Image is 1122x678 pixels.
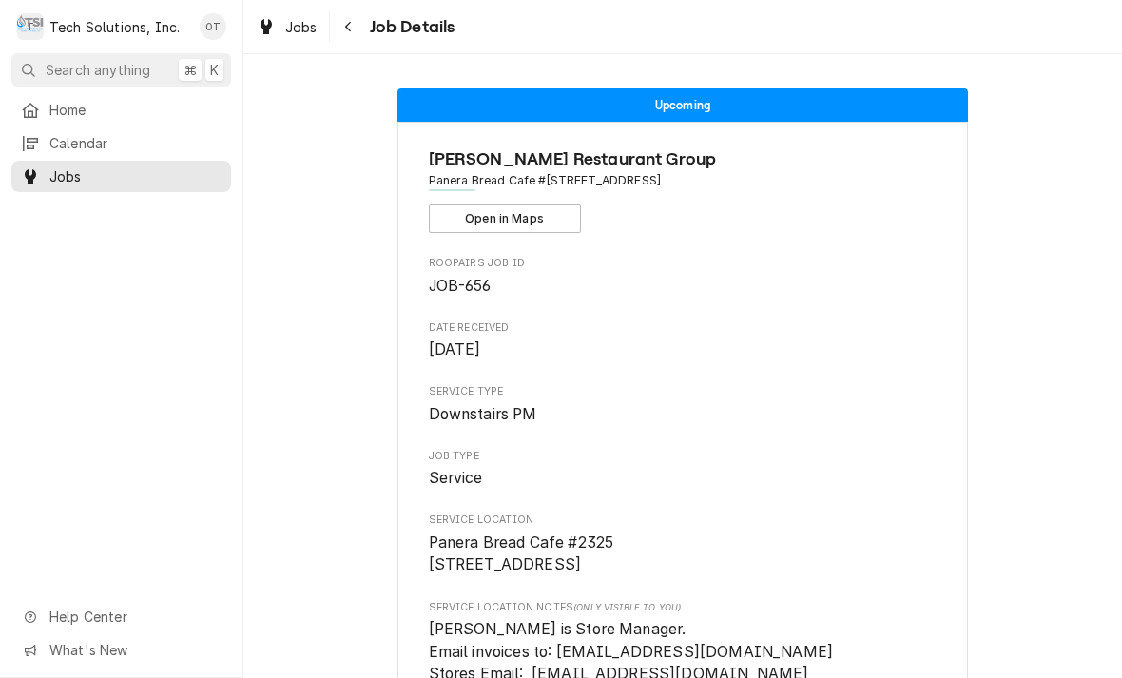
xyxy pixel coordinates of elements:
[49,166,222,186] span: Jobs
[429,513,938,528] span: Service Location
[184,60,197,80] span: ⌘
[334,11,364,42] button: Navigate back
[573,602,681,612] span: (Only Visible to You)
[11,53,231,87] button: Search anything⌘K
[11,634,231,666] a: Go to What's New
[210,60,219,80] span: K
[49,133,222,153] span: Calendar
[249,11,325,43] a: Jobs
[429,449,938,464] span: Job Type
[364,14,455,40] span: Job Details
[429,384,938,399] span: Service Type
[429,256,938,297] div: Roopairs Job ID
[429,533,614,574] span: Panera Bread Cafe #2325 [STREET_ADDRESS]
[655,99,710,111] span: Upcoming
[429,320,938,336] span: Date Received
[285,17,318,37] span: Jobs
[200,13,226,40] div: OT
[429,277,492,295] span: JOB-656
[429,467,938,490] span: Job Type
[429,256,938,271] span: Roopairs Job ID
[429,513,938,576] div: Service Location
[429,532,938,576] span: Service Location
[11,127,231,159] a: Calendar
[429,275,938,298] span: Roopairs Job ID
[200,13,226,40] div: Otis Tooley's Avatar
[49,100,222,120] span: Home
[429,340,481,358] span: [DATE]
[49,17,180,37] div: Tech Solutions, Inc.
[11,94,231,126] a: Home
[429,172,938,189] span: Address
[429,204,581,233] button: Open in Maps
[46,60,150,80] span: Search anything
[49,607,220,627] span: Help Center
[429,600,938,615] span: Service Location Notes
[429,469,483,487] span: Service
[429,320,938,361] div: Date Received
[397,88,968,122] div: Status
[11,161,231,192] a: Jobs
[429,449,938,490] div: Job Type
[49,640,220,660] span: What's New
[17,13,44,40] div: T
[17,13,44,40] div: Tech Solutions, Inc.'s Avatar
[429,339,938,361] span: Date Received
[429,405,537,423] span: Downstairs PM
[11,601,231,632] a: Go to Help Center
[429,146,938,233] div: Client Information
[429,146,938,172] span: Name
[429,384,938,425] div: Service Type
[429,403,938,426] span: Service Type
